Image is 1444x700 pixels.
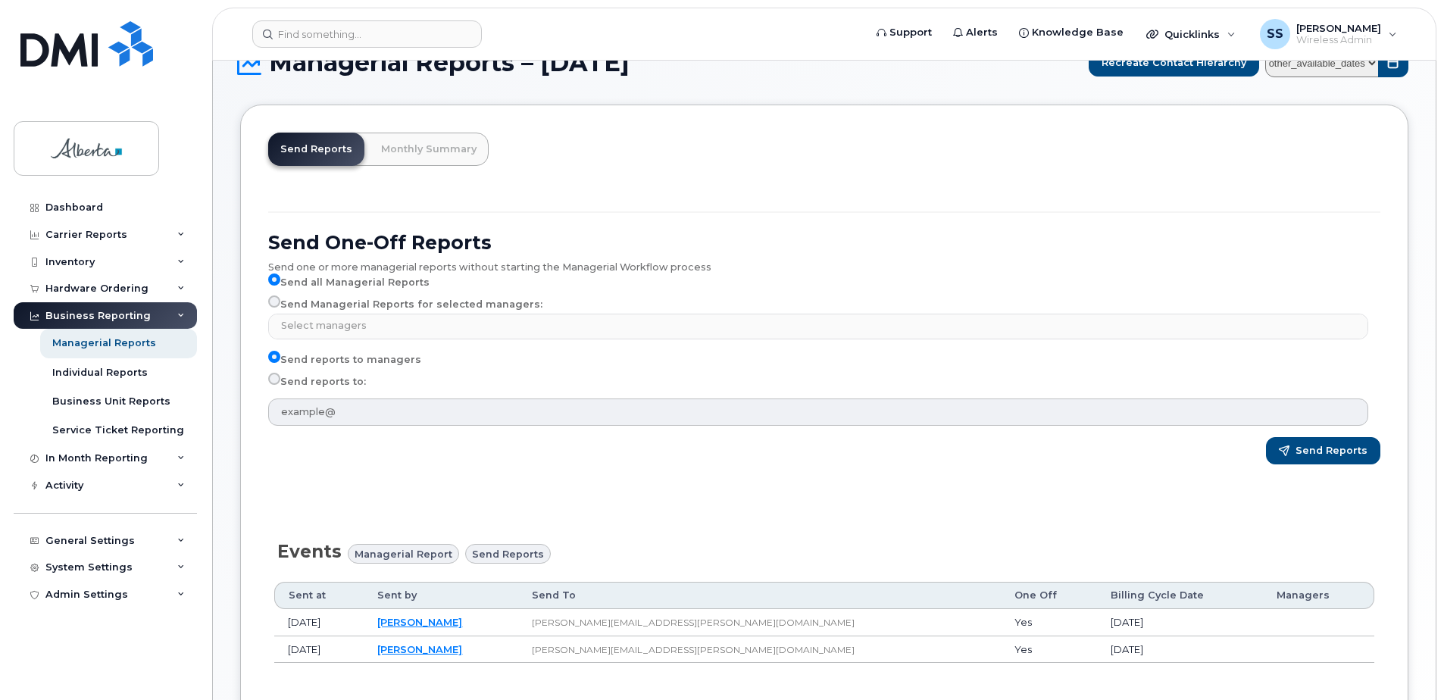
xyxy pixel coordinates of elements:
[1008,17,1134,48] a: Knowledge Base
[1249,19,1408,49] div: Sandy Simpson
[1097,609,1263,636] td: [DATE]
[277,541,342,562] span: Events
[1296,444,1367,458] span: Send Reports
[1102,55,1246,70] span: Recreate Contact Hierarchy
[369,133,489,166] a: Monthly Summary
[364,582,518,609] th: Sent by
[377,616,462,628] a: [PERSON_NAME]
[1097,636,1263,664] td: [DATE]
[268,351,280,363] input: Send reports to managers
[268,254,1380,273] div: Send one or more managerial reports without starting the Managerial Workflow process
[1296,34,1381,46] span: Wireless Admin
[377,643,462,655] a: [PERSON_NAME]
[966,25,998,40] span: Alerts
[252,20,482,48] input: Find something...
[1267,25,1283,43] span: SS
[268,373,280,385] input: Send reports to:
[274,582,364,609] th: Sent at
[866,17,942,48] a: Support
[268,133,364,166] a: Send Reports
[268,398,1368,426] input: example@
[268,295,542,314] label: Send Managerial Reports for selected managers:
[274,609,364,636] td: [DATE]
[355,547,452,561] span: Managerial Report
[1136,19,1246,49] div: Quicklinks
[1032,25,1124,40] span: Knowledge Base
[1001,609,1097,636] td: Yes
[1266,437,1380,464] button: Send Reports
[268,273,430,292] label: Send all Managerial Reports
[1296,22,1381,34] span: [PERSON_NAME]
[1089,49,1259,77] button: Recreate Contact Hierarchy
[889,25,932,40] span: Support
[472,547,544,561] span: Send reports
[268,373,366,391] label: Send reports to:
[274,636,364,664] td: [DATE]
[942,17,1008,48] a: Alerts
[268,295,280,308] input: Send Managerial Reports for selected managers:
[532,644,855,655] span: [PERSON_NAME][EMAIL_ADDRESS][PERSON_NAME][DOMAIN_NAME]
[268,273,280,286] input: Send all Managerial Reports
[269,52,630,74] span: Managerial Reports – [DATE]
[268,231,1380,254] h2: Send One-Off Reports
[1097,582,1263,609] th: Billing Cycle Date
[532,617,855,628] span: [PERSON_NAME][EMAIL_ADDRESS][PERSON_NAME][DOMAIN_NAME]
[268,351,421,369] label: Send reports to managers
[518,582,1000,609] th: Send To
[1164,28,1220,40] span: Quicklinks
[1263,582,1374,609] th: Managers
[1001,582,1097,609] th: One Off
[1001,636,1097,664] td: Yes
